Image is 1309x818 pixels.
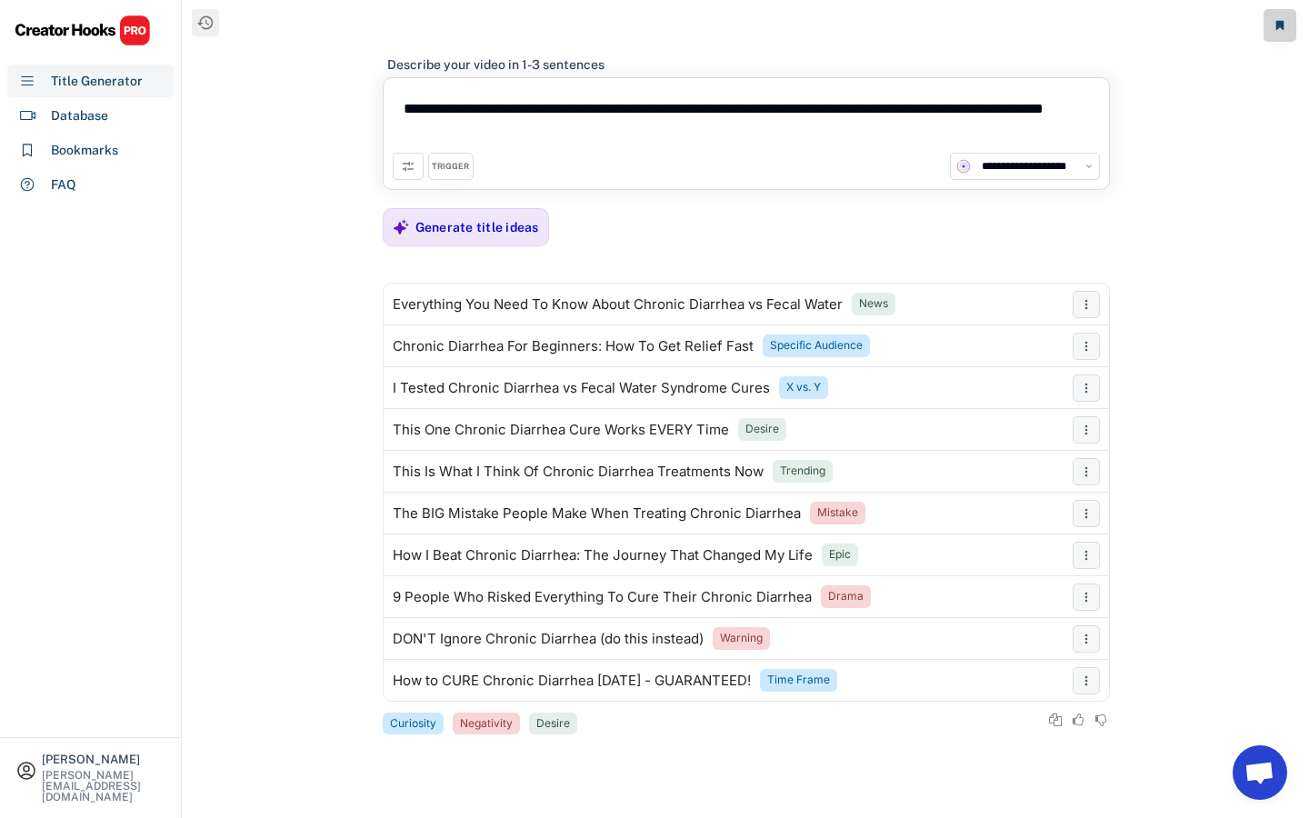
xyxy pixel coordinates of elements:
div: Trending [780,464,825,479]
div: Curiosity [390,716,436,732]
div: DON'T Ignore Chronic Diarrhea (do this instead) [393,632,704,646]
div: Chronic Diarrhea For Beginners: How To Get Relief Fast [393,339,754,354]
div: News [859,296,888,312]
div: I Tested Chronic Diarrhea vs Fecal Water Syndrome Cures [393,381,770,395]
div: Database [51,106,108,125]
div: This One Chronic Diarrhea Cure Works EVERY Time [393,423,729,437]
div: This Is What I Think Of Chronic Diarrhea Treatments Now [393,464,764,479]
div: Specific Audience [770,338,863,354]
div: X vs. Y [786,380,821,395]
div: Mistake [817,505,858,521]
div: Generate title ideas [415,219,539,235]
div: How I Beat Chronic Diarrhea: The Journey That Changed My Life [393,548,813,563]
img: CHPRO%20Logo.svg [15,15,151,46]
div: FAQ [51,175,76,195]
div: [PERSON_NAME] [42,753,165,765]
div: Time Frame [767,673,830,688]
div: Epic [829,547,851,563]
img: channels4_profile.jpg [955,158,972,175]
div: The BIG Mistake People Make When Treating Chronic Diarrhea [393,506,801,521]
div: Desire [536,716,570,732]
div: [PERSON_NAME][EMAIL_ADDRESS][DOMAIN_NAME] [42,770,165,803]
div: Desire [745,422,779,437]
div: TRIGGER [432,161,469,173]
div: Negativity [460,716,513,732]
div: How to CURE Chronic Diarrhea [DATE] - GUARANTEED! [393,673,751,688]
div: Describe your video in 1-3 sentences [387,56,605,73]
div: Warning [720,631,763,646]
div: Title Generator [51,72,143,91]
div: Bookmarks [51,141,118,160]
div: Everything You Need To Know About Chronic Diarrhea vs Fecal Water [393,297,843,312]
div: 9 People Who Risked Everything To Cure Their Chronic Diarrhea [393,590,812,604]
a: Open chat [1233,745,1287,800]
div: Drama [828,589,864,604]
